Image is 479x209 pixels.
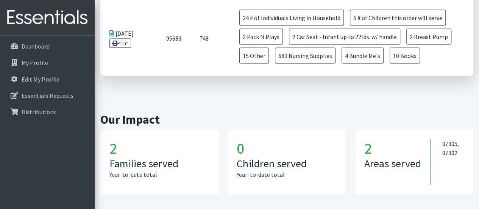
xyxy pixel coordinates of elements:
[3,88,92,103] a: Essentials Requests
[3,5,92,30] img: HumanEssentials
[22,92,73,99] p: Essentials Requests
[3,72,92,87] a: Edit My Profile
[406,29,451,45] span: 2 Breast Pump
[275,48,335,64] span: 683 Nursing Supplies
[100,1,157,76] td: [DATE]
[157,1,190,76] td: 95683
[289,29,400,45] span: 2 Car Seat - Infant up to 22lbs. w/ handle
[3,104,92,119] a: Distributions
[109,39,131,48] a: Print
[22,75,60,83] p: Edit My Profile
[364,139,430,157] h1: 2
[22,108,56,116] p: Distributions
[100,112,473,127] h2: Our Impact
[190,1,227,76] td: 748
[109,139,209,157] h1: 2
[22,59,48,66] p: My Profile
[239,29,283,45] span: 2 Pack N Plays
[364,157,421,170] h3: Areas served
[239,10,344,26] span: 24 # of Individuals Living in Household
[237,157,337,170] h3: Children served
[342,48,384,64] span: 4 Bundle Me's
[440,139,464,185] div: 07305, 07302
[237,139,337,157] h1: 0
[239,48,269,64] span: 15 Other
[3,55,92,70] a: My Profile
[22,42,50,50] p: Dashboard
[3,39,92,54] a: Dashboard
[109,157,209,170] h3: Families served
[390,48,420,64] span: 10 Books
[237,170,337,179] p: Year-to-date total
[350,10,446,26] span: 6 # of Children this order will serve
[109,170,209,179] p: Year-to-date total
